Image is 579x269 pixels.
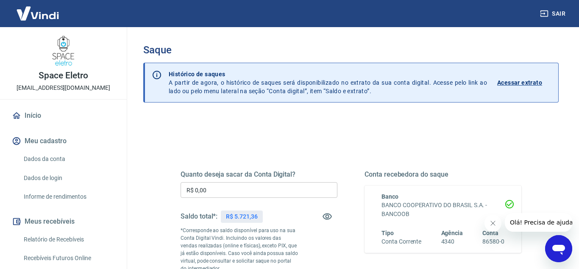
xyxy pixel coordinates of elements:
[17,83,110,92] p: [EMAIL_ADDRESS][DOMAIN_NAME]
[10,0,65,26] img: Vindi
[169,70,487,78] p: Histórico de saques
[381,230,394,236] span: Tipo
[497,70,551,95] a: Acessar extrato
[20,150,117,168] a: Dados da conta
[5,6,71,13] span: Olá! Precisa de ajuda?
[181,212,217,221] h5: Saldo total*:
[20,250,117,267] a: Recebíveis Futuros Online
[441,230,463,236] span: Agência
[20,188,117,205] a: Informe de rendimentos
[482,237,504,246] h6: 86580-0
[381,237,421,246] h6: Conta Corrente
[10,212,117,231] button: Meus recebíveis
[143,44,559,56] h3: Saque
[20,169,117,187] a: Dados de login
[381,201,504,219] h6: BANCO COOPERATIVO DO BRASIL S.A. - BANCOOB
[10,106,117,125] a: Início
[441,237,463,246] h6: 4340
[505,213,572,232] iframe: Mensagem da empresa
[39,71,88,80] p: Space Eletro
[47,34,81,68] img: 2ec20d3e-67c4-44fe-8232-dd5b65712c76.jpeg
[365,170,521,179] h5: Conta recebedora do saque
[381,193,398,200] span: Banco
[181,170,337,179] h5: Quanto deseja sacar da Conta Digital?
[497,78,542,87] p: Acessar extrato
[226,212,257,221] p: R$ 5.721,36
[169,70,487,95] p: A partir de agora, o histórico de saques será disponibilizado no extrato da sua conta digital. Ac...
[10,132,117,150] button: Meu cadastro
[545,235,572,262] iframe: Botão para abrir a janela de mensagens
[20,231,117,248] a: Relatório de Recebíveis
[538,6,569,22] button: Sair
[482,230,498,236] span: Conta
[484,215,501,232] iframe: Fechar mensagem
